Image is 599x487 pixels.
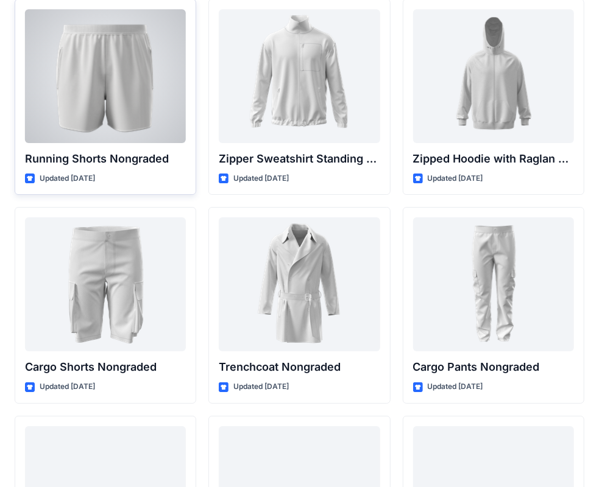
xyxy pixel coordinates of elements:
[219,359,380,376] p: Trenchcoat Nongraded
[40,380,95,393] p: Updated [DATE]
[219,150,380,167] p: Zipper Sweatshirt Standing Collar Nongraded
[233,380,289,393] p: Updated [DATE]
[219,9,380,143] a: Zipper Sweatshirt Standing Collar Nongraded
[413,359,574,376] p: Cargo Pants Nongraded
[25,9,186,143] a: Running Shorts Nongraded
[40,172,95,185] p: Updated [DATE]
[25,150,186,167] p: Running Shorts Nongraded
[25,359,186,376] p: Cargo Shorts Nongraded
[219,217,380,351] a: Trenchcoat Nongraded
[25,217,186,351] a: Cargo Shorts Nongraded
[413,150,574,167] p: Zipped Hoodie with Raglan Sleeve Nongraded
[428,172,483,185] p: Updated [DATE]
[428,380,483,393] p: Updated [DATE]
[413,9,574,143] a: Zipped Hoodie with Raglan Sleeve Nongraded
[413,217,574,351] a: Cargo Pants Nongraded
[233,172,289,185] p: Updated [DATE]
